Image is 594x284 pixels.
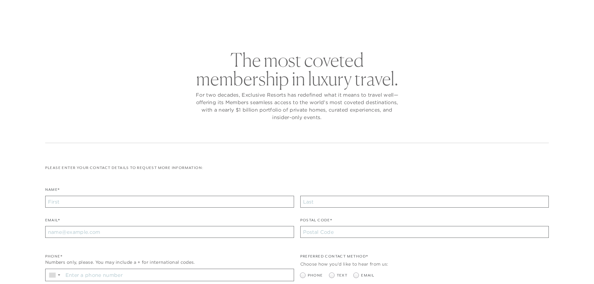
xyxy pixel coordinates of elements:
[300,217,332,226] label: Postal Code*
[300,226,549,238] input: Postal Code
[194,91,400,121] p: For two decades, Exclusive Resorts has redefined what it means to travel well—offering its Member...
[45,165,549,171] p: Please enter your contact details to request more information:
[194,51,400,88] h2: The most coveted membership in luxury travel.
[45,226,294,238] input: name@example.com
[45,217,60,226] label: Email*
[57,273,61,277] span: ▼
[46,269,63,281] div: Country Code Selector
[283,20,321,38] a: Membership
[45,259,294,266] div: Numbers only, please. You may include a + for international codes.
[225,20,273,38] a: The Collection
[63,269,294,281] input: Enter a phone number
[45,196,294,208] input: First
[45,253,294,259] div: Phone*
[300,261,549,267] div: Choose how you'd like to hear from us:
[522,7,553,12] a: Member Login
[300,253,368,262] legend: Preferred Contact Method*
[300,196,549,208] input: Last
[331,20,369,38] a: Community
[308,272,323,278] span: Phone
[45,187,60,196] label: Name*
[337,272,348,278] span: Text
[361,272,374,278] span: Email
[25,7,52,12] a: Get Started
